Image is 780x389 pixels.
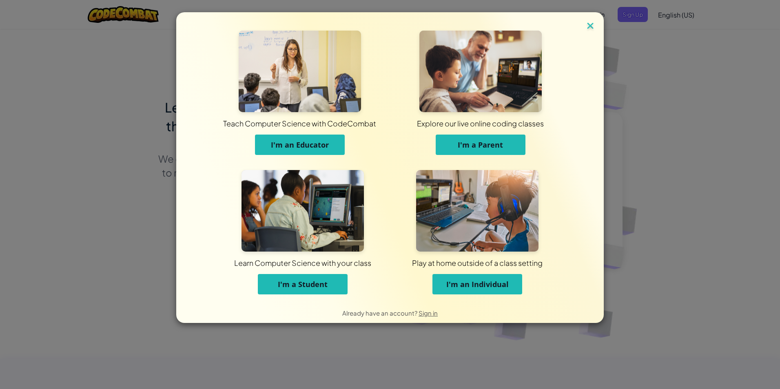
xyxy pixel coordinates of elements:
[585,20,596,33] img: close icon
[258,274,348,294] button: I'm a Student
[419,309,438,317] a: Sign in
[239,31,361,112] img: For Educators
[255,135,345,155] button: I'm an Educator
[432,274,522,294] button: I'm an Individual
[271,140,329,150] span: I'm an Educator
[458,140,503,150] span: I'm a Parent
[416,170,538,252] img: For Individuals
[242,170,364,252] img: For Students
[419,31,542,112] img: For Parents
[278,279,328,289] span: I'm a Student
[277,258,678,268] div: Play at home outside of a class setting
[342,309,419,317] span: Already have an account?
[446,279,509,289] span: I'm an Individual
[436,135,525,155] button: I'm a Parent
[270,118,690,128] div: Explore our live online coding classes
